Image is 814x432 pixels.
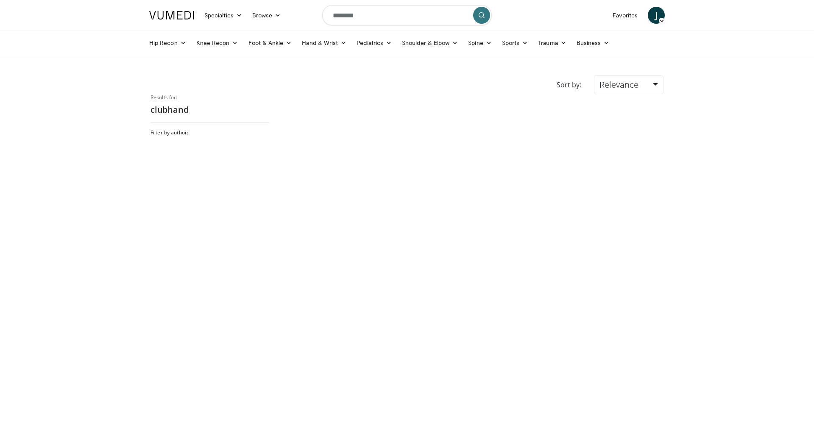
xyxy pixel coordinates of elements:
img: VuMedi Logo [149,11,194,20]
a: Hand & Wrist [297,34,351,51]
a: Specialties [199,7,247,24]
h3: Filter by author: [151,129,269,136]
div: Sort by: [550,75,588,94]
input: Search topics, interventions [322,5,492,25]
a: Business [571,34,615,51]
a: Pediatrics [351,34,397,51]
a: Foot & Ankle [243,34,297,51]
a: Browse [247,7,286,24]
a: Favorites [608,7,643,24]
span: Relevance [599,79,638,90]
a: Sports [497,34,533,51]
a: Spine [463,34,496,51]
a: Hip Recon [144,34,191,51]
a: Relevance [594,75,663,94]
a: Knee Recon [191,34,243,51]
a: J [648,7,665,24]
p: Results for: [151,94,269,101]
a: Shoulder & Elbow [397,34,463,51]
a: Trauma [533,34,571,51]
h2: clubhand [151,104,269,115]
